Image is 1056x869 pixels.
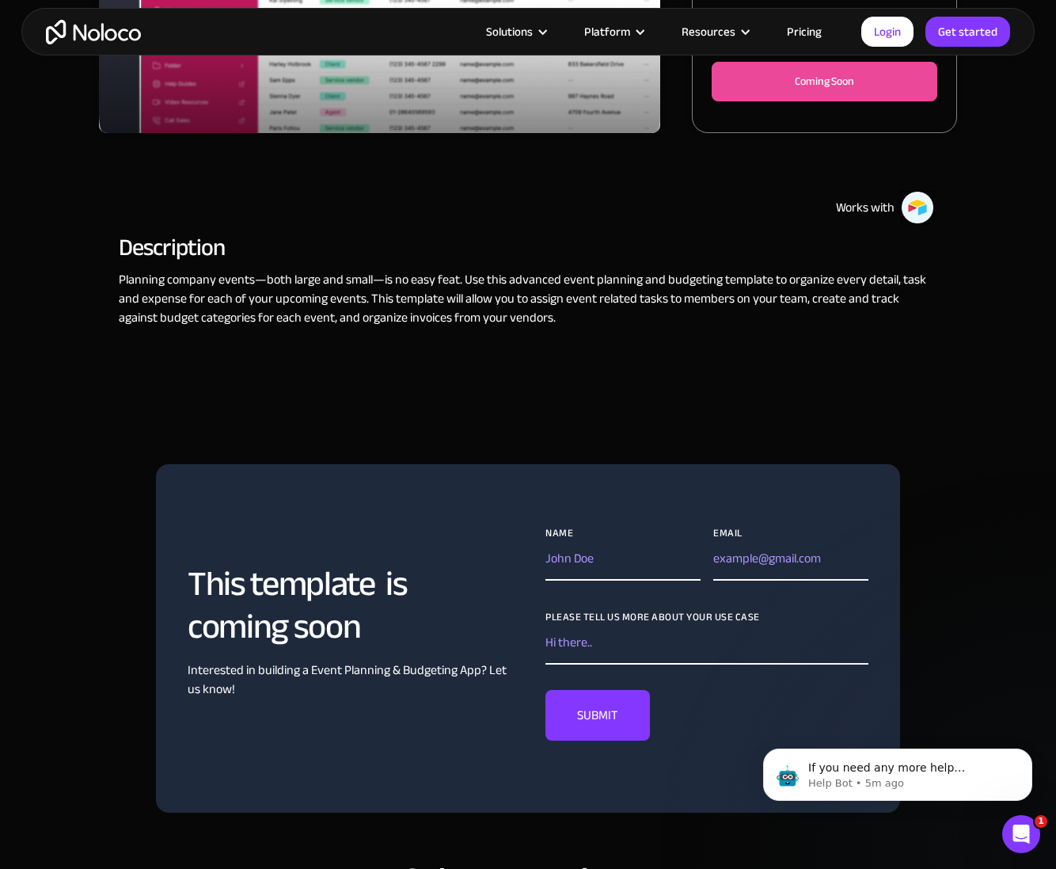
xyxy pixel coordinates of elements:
[46,20,141,44] a: home
[925,17,1010,47] a: Get started
[545,524,701,543] label: Name
[861,17,914,47] a: Login
[1002,815,1040,853] iframe: Intercom live chat
[188,562,511,648] h2: This template is coming soon
[188,661,511,699] p: Interested in building a Event Planning & Budgeting App? Let us know!
[119,270,937,327] p: Planning company events—both large and small—is no easy feat. Use this advanced event planning an...
[1035,815,1047,828] span: 1
[545,690,650,741] input: SUBMIT
[739,715,1056,826] iframe: Intercom notifications message
[662,21,767,42] div: Resources
[486,21,533,42] div: Solutions
[545,627,868,665] input: Hi there..
[119,240,937,254] h2: Description
[682,21,735,42] div: Resources
[564,21,662,42] div: Platform
[545,543,701,581] input: John Doe
[713,524,868,543] label: Email
[901,191,934,224] img: Airtable
[545,524,868,741] form: Postgres User case Form
[767,21,841,42] a: Pricing
[466,21,564,42] div: Solutions
[836,198,895,217] div: Works with
[738,72,911,91] div: Coming Soon
[713,543,868,581] input: example@gmail.com
[545,608,868,627] label: Please tell us more about your use case
[584,21,630,42] div: Platform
